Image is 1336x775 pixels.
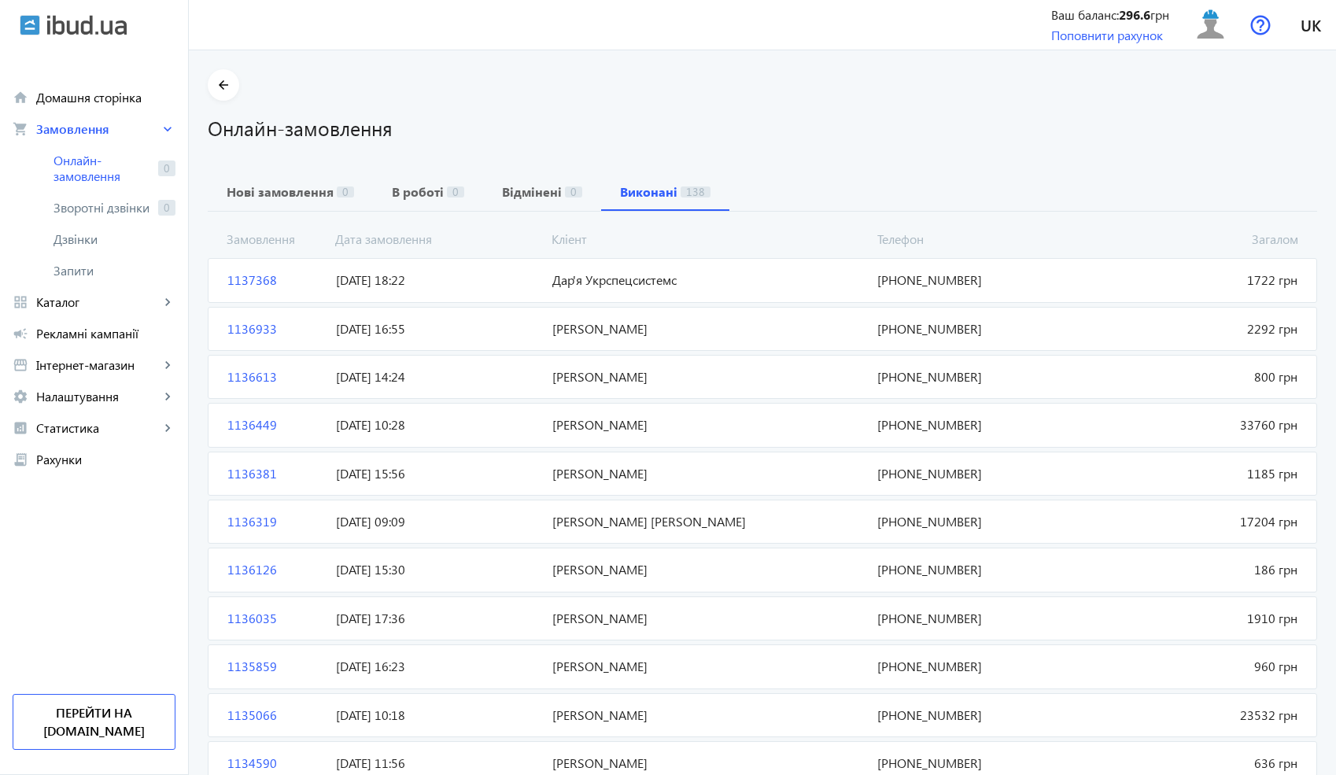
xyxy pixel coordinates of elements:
[36,90,175,105] span: Домашня сторінка
[13,294,28,310] mat-icon: grid_view
[1087,320,1304,338] span: 2292 грн
[208,114,1317,142] h1: Онлайн-замовлення
[546,416,871,434] span: [PERSON_NAME]
[1250,15,1271,35] img: help.svg
[1087,658,1304,675] span: 960 грн
[337,186,354,197] span: 0
[1087,513,1304,530] span: 17204 грн
[13,326,28,341] mat-icon: campaign
[36,121,160,137] span: Замовлення
[221,658,330,675] span: 1135859
[871,513,1087,530] span: [PHONE_NUMBER]
[160,420,175,436] mat-icon: keyboard_arrow_right
[221,755,330,772] span: 1134590
[546,513,871,530] span: [PERSON_NAME] [PERSON_NAME]
[160,294,175,310] mat-icon: keyboard_arrow_right
[330,513,546,530] span: [DATE] 09:09
[36,294,160,310] span: Каталог
[1087,368,1304,386] span: 800 грн
[447,186,464,197] span: 0
[36,326,175,341] span: Рекламні кампанії
[546,320,871,338] span: [PERSON_NAME]
[330,416,546,434] span: [DATE] 10:28
[221,416,330,434] span: 1136449
[221,513,330,530] span: 1136319
[1051,6,1169,24] div: Ваш баланс: грн
[871,416,1087,434] span: [PHONE_NUMBER]
[1087,416,1304,434] span: 33760 грн
[54,200,152,216] span: Зворотні дзвінки
[13,90,28,105] mat-icon: home
[330,610,546,627] span: [DATE] 17:36
[330,658,546,675] span: [DATE] 16:23
[1087,271,1304,289] span: 1722 грн
[329,231,546,248] span: Дата замовлення
[54,263,175,279] span: Запити
[330,271,546,289] span: [DATE] 18:22
[330,368,546,386] span: [DATE] 14:24
[1051,27,1163,43] a: Поповнити рахунок
[330,465,546,482] span: [DATE] 15:56
[1087,707,1304,724] span: 23532 грн
[1301,15,1321,35] span: uk
[221,320,330,338] span: 1136933
[546,610,871,627] span: [PERSON_NAME]
[158,200,175,216] span: 0
[392,186,444,198] b: В роботі
[221,271,330,289] span: 1137368
[214,76,234,95] mat-icon: arrow_back
[546,755,871,772] span: [PERSON_NAME]
[871,658,1087,675] span: [PHONE_NUMBER]
[158,161,175,176] span: 0
[13,357,28,373] mat-icon: storefront
[160,389,175,404] mat-icon: keyboard_arrow_right
[681,186,710,197] span: 138
[1119,6,1150,23] b: 296.6
[221,368,330,386] span: 1136613
[871,271,1087,289] span: [PHONE_NUMBER]
[1087,755,1304,772] span: 636 грн
[871,368,1087,386] span: [PHONE_NUMBER]
[1087,231,1305,248] span: Загалом
[13,389,28,404] mat-icon: settings
[160,121,175,137] mat-icon: keyboard_arrow_right
[13,694,175,750] a: Перейти на [DOMAIN_NAME]
[871,561,1087,578] span: [PHONE_NUMBER]
[36,389,160,404] span: Налаштування
[502,186,562,198] b: Відмінені
[20,15,40,35] img: ibud.svg
[36,420,160,436] span: Статистика
[871,320,1087,338] span: [PHONE_NUMBER]
[546,465,871,482] span: [PERSON_NAME]
[54,231,175,247] span: Дзвінки
[565,186,582,197] span: 0
[36,357,160,373] span: Інтернет-магазин
[330,561,546,578] span: [DATE] 15:30
[871,610,1087,627] span: [PHONE_NUMBER]
[221,561,330,578] span: 1136126
[36,452,175,467] span: Рахунки
[330,320,546,338] span: [DATE] 16:55
[546,561,871,578] span: [PERSON_NAME]
[13,452,28,467] mat-icon: receipt_long
[47,15,127,35] img: ibud_text.svg
[13,121,28,137] mat-icon: shopping_cart
[871,231,1088,248] span: Телефон
[871,707,1087,724] span: [PHONE_NUMBER]
[1087,610,1304,627] span: 1910 грн
[546,271,871,289] span: Дар'я Укрспецсистемс
[227,186,334,198] b: Нові замовлення
[1193,7,1228,42] img: user.svg
[13,420,28,436] mat-icon: analytics
[160,357,175,373] mat-icon: keyboard_arrow_right
[546,658,871,675] span: [PERSON_NAME]
[330,755,546,772] span: [DATE] 11:56
[871,755,1087,772] span: [PHONE_NUMBER]
[620,186,677,198] b: Виконані
[221,707,330,724] span: 1135066
[1087,561,1304,578] span: 186 грн
[545,231,870,248] span: Кліент
[1087,465,1304,482] span: 1185 грн
[871,465,1087,482] span: [PHONE_NUMBER]
[54,153,152,184] span: Онлайн-замовлення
